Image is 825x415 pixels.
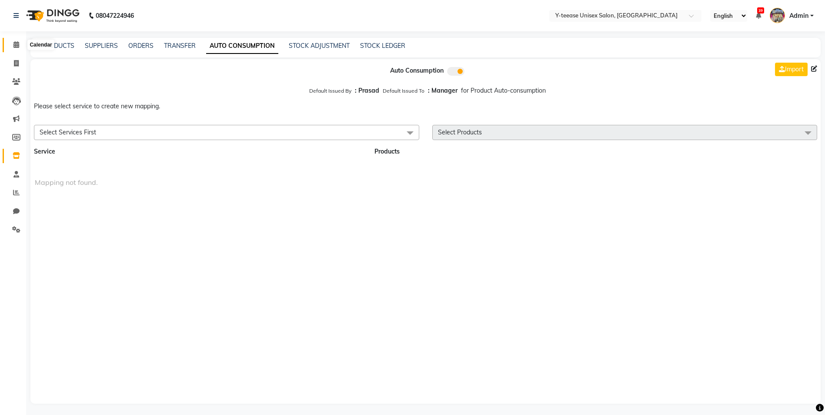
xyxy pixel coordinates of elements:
[289,42,350,50] a: STOCK ADJUSTMENT
[770,8,785,23] img: Admin
[302,66,553,76] div: Auto Consumption
[309,87,351,95] label: Default Issued By
[27,40,54,50] div: Calendar
[775,63,808,76] a: Import
[96,3,134,28] b: 08047224946
[85,42,118,50] a: SUPPLIERS
[756,12,761,20] a: 39
[461,87,546,94] span: for Product Auto-consumption
[34,147,55,155] span: Service
[355,87,379,94] b: : Prasad
[360,42,405,50] a: STOCK LEDGER
[206,38,278,54] a: AUTO CONSUMPTION
[428,87,458,94] b: : Manager
[374,147,400,155] span: Products
[40,128,96,136] span: Select Services First
[128,42,154,50] a: ORDERS
[22,3,82,28] img: logo
[383,87,424,95] label: Default Issued To
[30,168,821,196] span: Mapping not found.
[789,11,808,20] span: Admin
[164,42,196,50] a: TRANSFER
[438,128,482,136] span: Select Products
[30,98,821,114] p: Please select service to create new mapping.
[757,7,764,13] span: 39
